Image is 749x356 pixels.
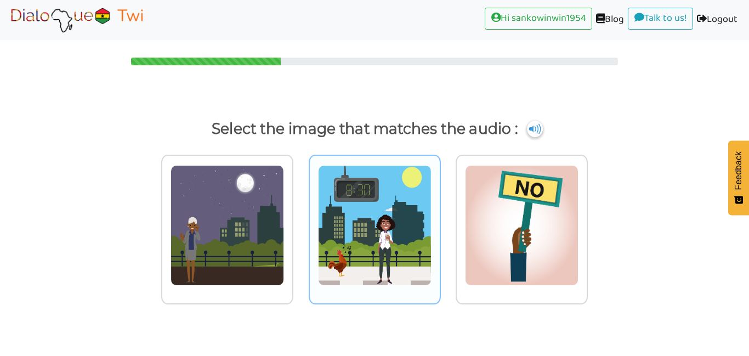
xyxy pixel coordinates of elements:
img: dabi.png [465,165,578,286]
img: mema_wo_adwo.png [171,165,284,286]
p: Select the image that matches the audio : [19,116,730,142]
button: Feedback - Show survey [728,140,749,215]
a: Blog [592,8,628,32]
img: cuNL5YgAAAABJRU5ErkJggg== [527,121,543,137]
a: Hi sankowinwin1954 [485,8,592,30]
img: Select Course Page [8,6,146,33]
a: Logout [693,8,741,32]
img: mema_wo_akye.png [318,165,432,286]
span: Feedback [734,151,744,190]
a: Talk to us! [628,8,693,30]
